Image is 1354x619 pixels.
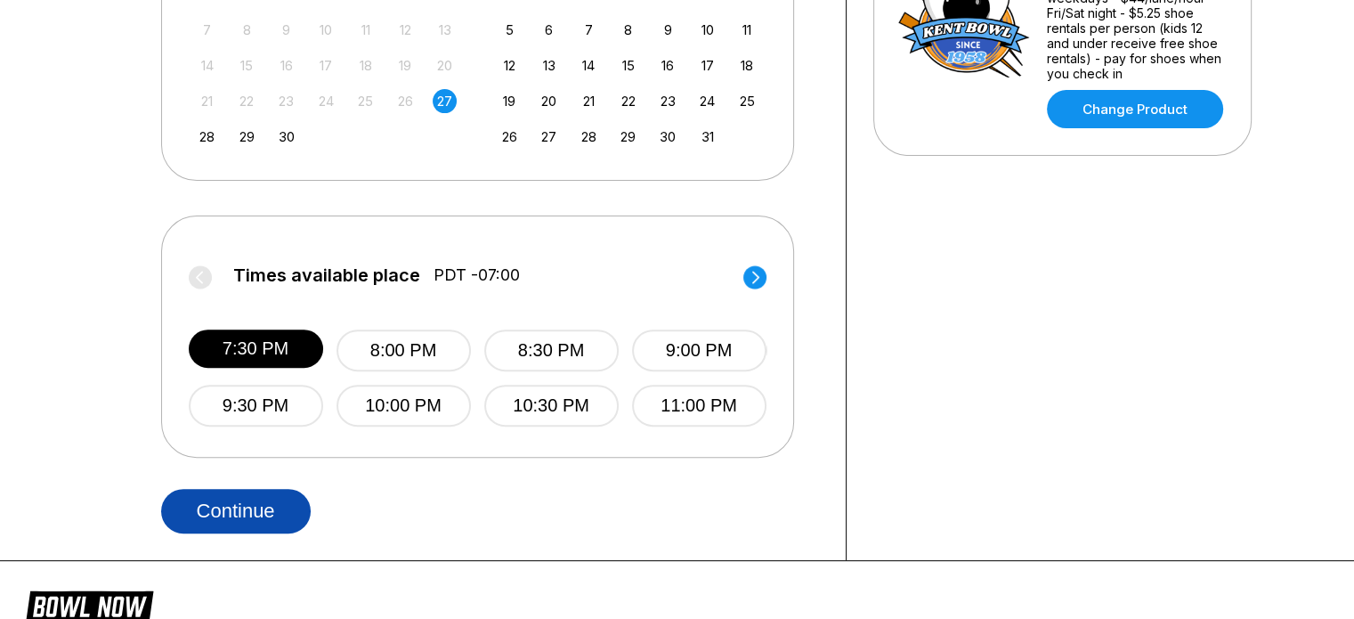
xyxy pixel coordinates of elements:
div: Choose Thursday, October 30th, 2025 [656,125,680,149]
div: Choose Wednesday, October 15th, 2025 [616,53,640,77]
div: Choose Tuesday, October 7th, 2025 [577,18,601,42]
div: Choose Friday, October 17th, 2025 [695,53,719,77]
div: Not available Wednesday, September 10th, 2025 [314,18,338,42]
div: Not available Thursday, September 25th, 2025 [353,89,377,113]
div: Choose Thursday, October 23rd, 2025 [656,89,680,113]
div: Not available Tuesday, September 23rd, 2025 [274,89,298,113]
div: Not available Saturday, September 13th, 2025 [433,18,457,42]
button: 10:30 PM [484,385,619,427]
div: Not available Friday, September 12th, 2025 [393,18,418,42]
div: Choose Friday, October 24th, 2025 [695,89,719,113]
button: 11:00 PM [632,385,766,427]
div: Choose Tuesday, October 21st, 2025 [577,89,601,113]
span: Times available place [233,265,420,285]
div: Not available Sunday, September 7th, 2025 [195,18,219,42]
div: Choose Wednesday, October 8th, 2025 [616,18,640,42]
div: Choose Sunday, September 28th, 2025 [195,125,219,149]
div: Choose Thursday, October 9th, 2025 [656,18,680,42]
div: Not available Monday, September 8th, 2025 [235,18,259,42]
div: Choose Saturday, October 18th, 2025 [735,53,759,77]
div: Choose Wednesday, October 22nd, 2025 [616,89,640,113]
div: Choose Monday, October 20th, 2025 [537,89,561,113]
div: Not available Sunday, September 14th, 2025 [195,53,219,77]
button: 10:00 PM [336,385,471,427]
button: 8:30 PM [484,330,619,371]
div: Not available Monday, September 22nd, 2025 [235,89,259,113]
button: 7:30 PM [189,330,323,368]
div: Not available Wednesday, September 24th, 2025 [314,89,338,113]
div: Choose Monday, October 27th, 2025 [537,125,561,149]
div: Choose Tuesday, October 28th, 2025 [577,125,601,149]
div: Not available Wednesday, September 17th, 2025 [314,53,338,77]
a: Change Product [1047,90,1223,128]
div: Not available Sunday, September 21st, 2025 [195,89,219,113]
div: Choose Saturday, October 25th, 2025 [735,89,759,113]
div: Not available Tuesday, September 9th, 2025 [274,18,298,42]
div: Not available Thursday, September 11th, 2025 [353,18,377,42]
div: Not available Friday, September 26th, 2025 [393,89,418,113]
div: Choose Saturday, September 27th, 2025 [433,89,457,113]
div: Not available Tuesday, September 16th, 2025 [274,53,298,77]
button: 8:00 PM [336,330,471,371]
div: Not available Saturday, September 20th, 2025 [433,53,457,77]
div: Choose Saturday, October 11th, 2025 [735,18,759,42]
button: 9:30 PM [189,385,323,427]
div: Choose Tuesday, September 30th, 2025 [274,125,298,149]
div: Choose Monday, September 29th, 2025 [235,125,259,149]
div: Not available Monday, September 15th, 2025 [235,53,259,77]
span: PDT -07:00 [434,265,520,285]
div: Choose Tuesday, October 14th, 2025 [577,53,601,77]
div: Choose Friday, October 31st, 2025 [695,125,719,149]
button: 9:00 PM [632,330,766,371]
div: Choose Sunday, October 5th, 2025 [498,18,522,42]
div: Choose Sunday, October 19th, 2025 [498,89,522,113]
div: Choose Sunday, October 12th, 2025 [498,53,522,77]
div: Choose Monday, October 13th, 2025 [537,53,561,77]
div: Choose Sunday, October 26th, 2025 [498,125,522,149]
div: Choose Friday, October 10th, 2025 [695,18,719,42]
button: Continue [161,489,311,533]
div: Choose Wednesday, October 29th, 2025 [616,125,640,149]
div: Choose Thursday, October 16th, 2025 [656,53,680,77]
div: Choose Monday, October 6th, 2025 [537,18,561,42]
div: Not available Friday, September 19th, 2025 [393,53,418,77]
div: Not available Thursday, September 18th, 2025 [353,53,377,77]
